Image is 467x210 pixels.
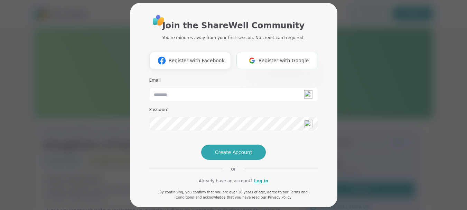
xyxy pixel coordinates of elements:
span: Already have an account? [199,178,253,184]
h3: Email [149,77,318,83]
img: npw-badge-icon-locked.svg [304,90,312,99]
a: Terms and Conditions [176,190,308,199]
p: You're minutes away from your first session. No credit card required. [162,35,305,41]
span: Register with Google [259,57,309,64]
span: Register with Facebook [168,57,224,64]
img: ShareWell Logo [151,12,166,28]
button: Register with Google [236,52,318,69]
span: By continuing, you confirm that you are over 18 years of age, agree to our [159,190,289,194]
button: Register with Facebook [149,52,231,69]
span: Create Account [215,149,252,156]
a: Privacy Policy [268,195,291,199]
h3: Password [149,107,318,113]
button: Create Account [201,145,266,160]
h1: Join the ShareWell Community [162,19,305,32]
a: Log in [254,178,268,184]
img: ShareWell Logomark [245,54,259,67]
img: npw-badge-icon-locked.svg [304,120,312,128]
span: and acknowledge that you have read our [195,195,267,199]
span: or [223,165,244,172]
img: ShareWell Logomark [155,54,168,67]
